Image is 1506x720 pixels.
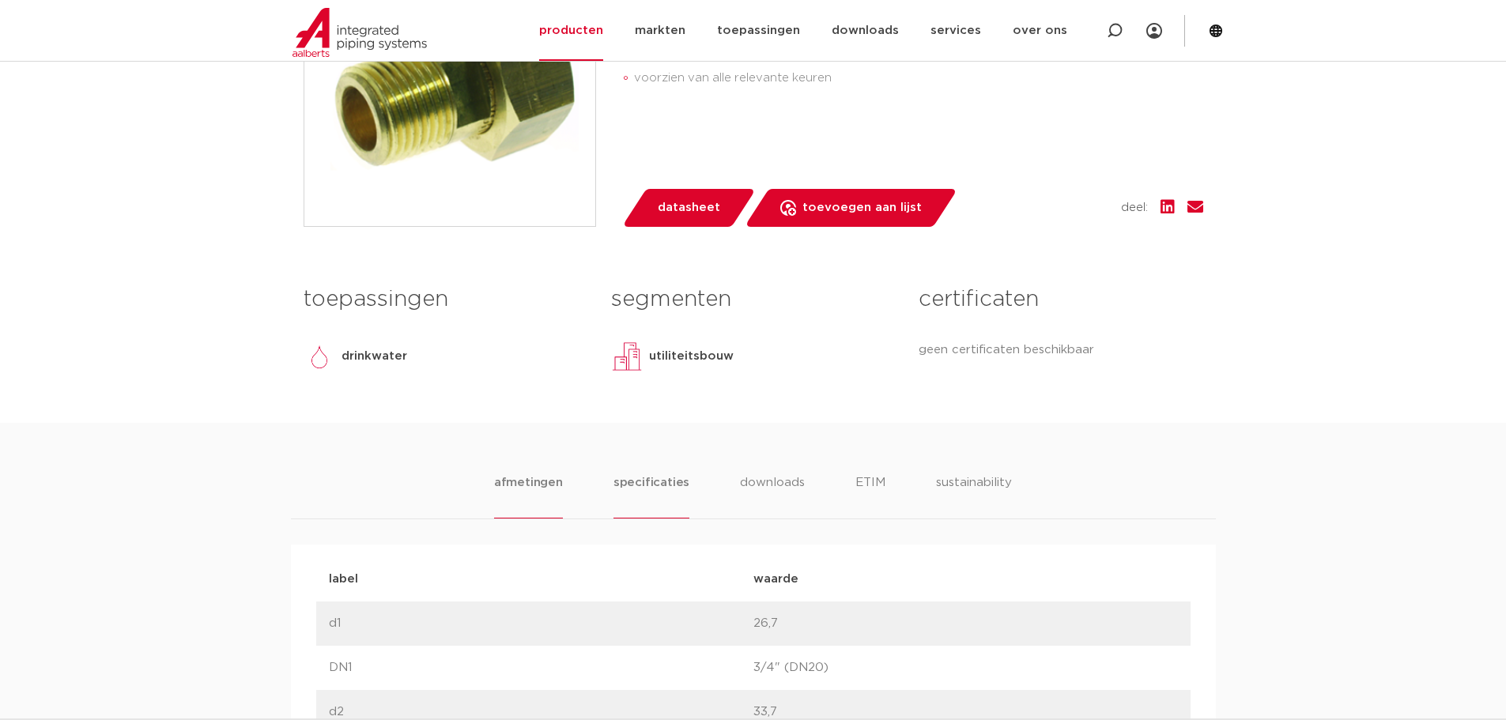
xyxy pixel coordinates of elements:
[919,284,1202,315] h3: certificaten
[329,570,753,589] p: label
[919,341,1202,360] p: geen certificaten beschikbaar
[1121,198,1148,217] span: deel:
[329,614,753,633] p: d1
[936,473,1012,518] li: sustainability
[855,473,885,518] li: ETIM
[304,341,335,372] img: drinkwater
[613,473,689,518] li: specificaties
[740,473,805,518] li: downloads
[753,614,1178,633] p: 26,7
[753,658,1178,677] p: 3/4" (DN20)
[329,658,753,677] p: DN1
[649,347,734,366] p: utiliteitsbouw
[658,195,720,221] span: datasheet
[342,347,407,366] p: drinkwater
[494,473,563,518] li: afmetingen
[611,341,643,372] img: utiliteitsbouw
[1146,13,1162,48] div: my IPS
[304,284,587,315] h3: toepassingen
[634,66,1203,91] li: voorzien van alle relevante keuren
[802,195,922,221] span: toevoegen aan lijst
[753,570,1178,589] p: waarde
[621,189,756,227] a: datasheet
[611,284,895,315] h3: segmenten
